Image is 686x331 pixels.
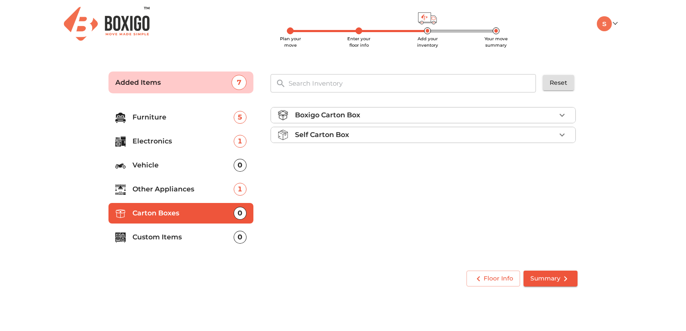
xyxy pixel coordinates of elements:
span: Floor Info [473,273,513,284]
span: Your move summary [484,36,508,48]
input: Search Inventory [283,74,542,92]
button: Floor Info [466,271,520,286]
div: 1 [234,183,247,196]
img: self_carton_box [278,130,288,140]
span: Add your inventory [417,36,438,48]
div: 0 [234,231,247,244]
p: Added Items [115,78,232,88]
p: Other Appliances [132,184,234,194]
p: Furniture [132,112,234,122]
p: Electronics [132,136,234,146]
div: 7 [232,75,247,90]
button: Reset [543,75,574,91]
img: Boxigo [64,7,150,41]
p: Vehicle [132,160,234,170]
p: Self Carton Box [295,130,349,140]
button: Summary [524,271,578,286]
p: Carton Boxes [132,208,234,218]
p: Boxigo Carton Box [295,110,360,120]
span: Plan your move [280,36,301,48]
div: 1 [234,135,247,148]
img: boxigo_carton_box [278,110,288,120]
div: 0 [234,207,247,220]
div: 0 [234,159,247,172]
p: Custom Items [132,232,234,242]
div: 5 [234,111,247,124]
span: Reset [550,78,567,88]
span: Enter your floor info [347,36,370,48]
span: Summary [530,273,571,284]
